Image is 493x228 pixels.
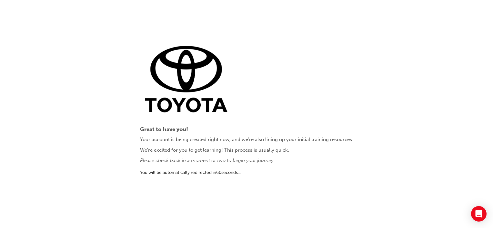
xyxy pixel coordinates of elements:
[140,169,353,176] p: You will be automatically redirected in 60 second s ...
[140,157,353,164] p: Please check back in a moment or two to begin your journey.
[140,126,353,133] p: Great to have you!
[471,206,487,222] div: Open Intercom Messenger
[140,147,353,154] p: We're excited for you to get learning! This process is usually quick.
[140,44,237,116] img: Trak
[140,136,353,143] p: Your account is being created right now, and we're also lining up your initial training resources.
